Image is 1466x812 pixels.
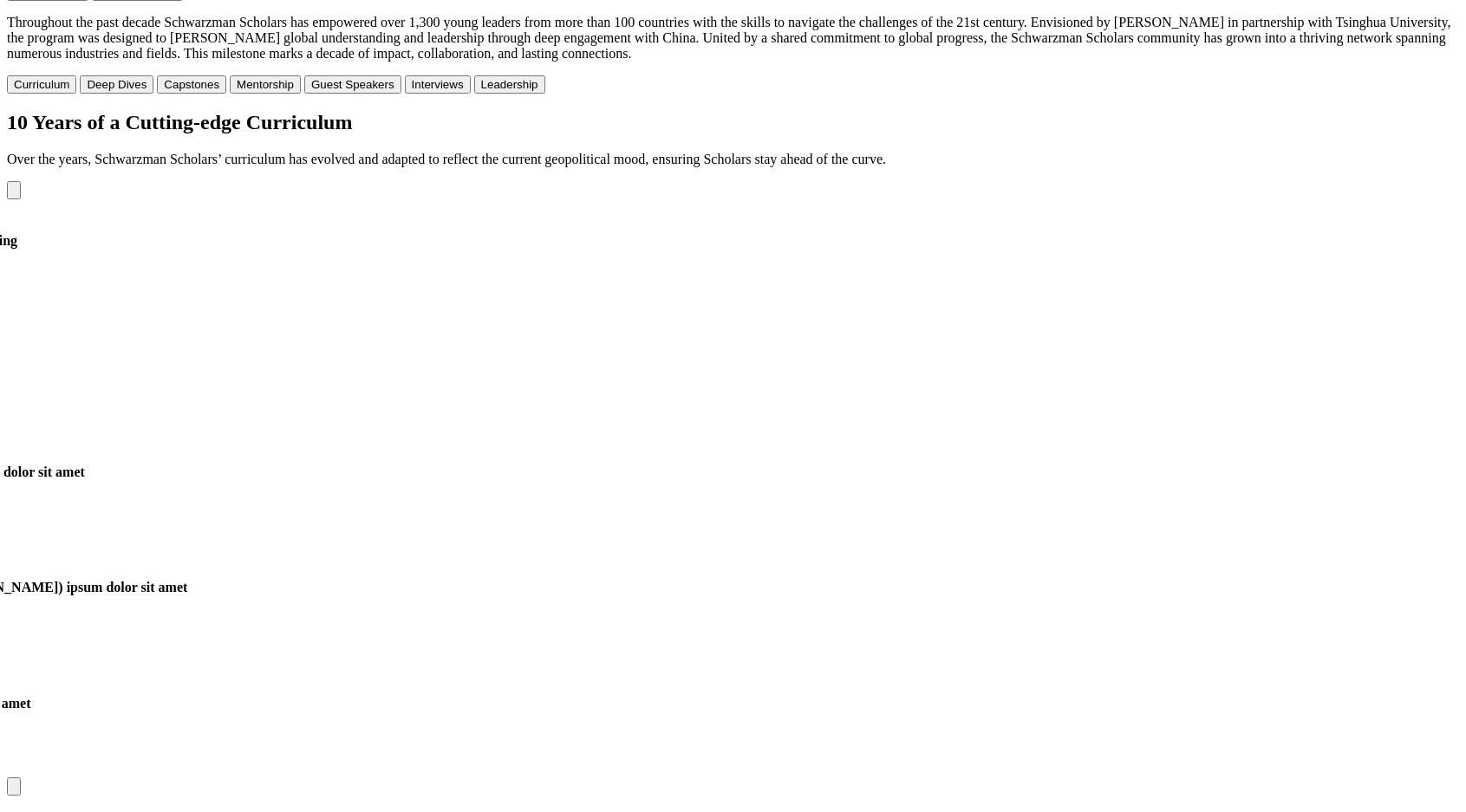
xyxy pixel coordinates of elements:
[7,15,1459,62] p: Throughout the past decade Schwarzman Scholars has empowered over 1,300 young leaders from more t...
[304,75,401,94] button: Guest Speakers
[80,75,153,94] button: Deep Dives
[157,75,226,94] button: Capstones
[405,75,471,94] button: Interviews
[7,111,1459,134] h2: 10 Years of a Cutting-edge Curriculum
[7,75,76,94] button: Curriculum
[7,75,1459,94] div: Jump to sections
[7,152,1459,167] p: Over the years, Schwarzman Scholars’ curriculum has evolved and adapted to reflect the current ge...
[474,75,545,94] button: Leadership
[230,75,301,94] button: Mentorship
[7,777,21,796] button: Next slide
[7,181,21,199] button: Previous slide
